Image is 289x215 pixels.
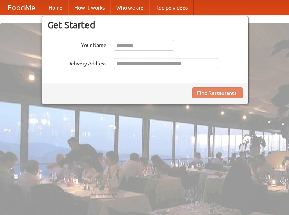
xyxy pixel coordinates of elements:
[0,0,43,15] a: FoodMe
[47,58,106,67] label: Delivery Address
[47,19,243,31] h3: Get Started
[110,0,149,15] a: Who we are
[149,0,194,15] a: Recipe videos
[192,87,243,98] button: Find Restaurants!
[68,0,110,15] a: How it works
[47,40,106,49] label: Your Name
[43,0,68,15] a: Home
